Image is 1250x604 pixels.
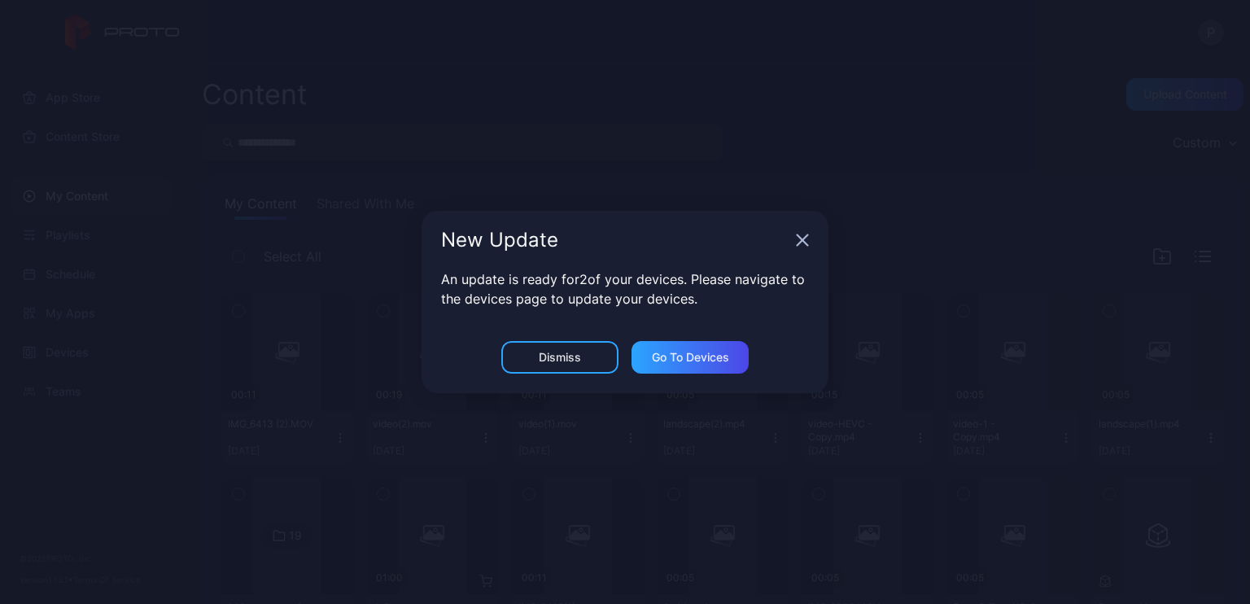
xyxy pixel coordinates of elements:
[441,230,789,250] div: New Update
[652,351,729,364] div: Go to devices
[501,341,618,374] button: Dismiss
[441,269,809,309] p: An update is ready for 2 of your devices. Please navigate to the devices page to update your devi...
[632,341,749,374] button: Go to devices
[539,351,581,364] div: Dismiss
